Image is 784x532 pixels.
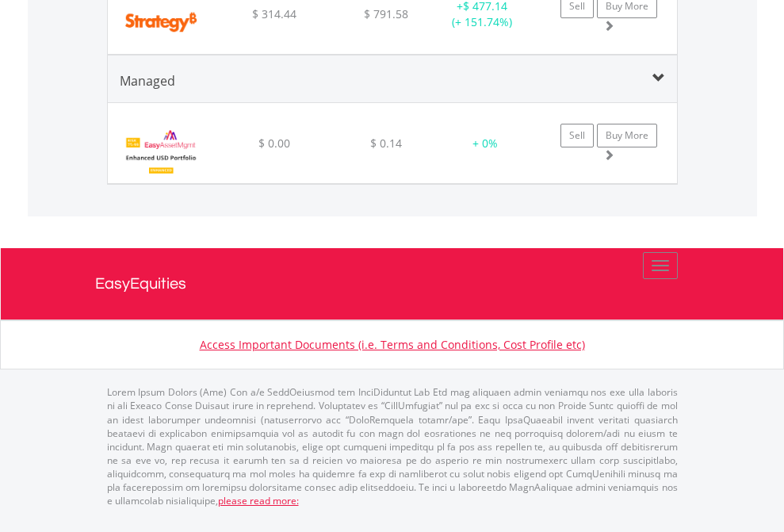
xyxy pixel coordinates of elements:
img: EMPBundle_Enhanced%20USD%20pORTFOLIO.png [116,123,207,179]
p: Lorem Ipsum Dolors (Ame) Con a/e SeddOeiusmod tem InciDiduntut Lab Etd mag aliquaen admin veniamq... [107,385,678,507]
a: Buy More [597,124,657,147]
span: Managed [120,72,175,90]
span: $ 791.58 [364,6,408,21]
span: $ 314.44 [252,6,296,21]
span: $ 0.00 [258,136,290,151]
a: Access Important Documents (i.e. Terms and Conditions, Cost Profile etc) [200,337,585,352]
a: EasyEquities [95,248,690,320]
a: please read more: [218,494,299,507]
a: Sell [560,124,594,147]
div: + 0% [445,136,526,151]
span: $ 0.14 [370,136,402,151]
